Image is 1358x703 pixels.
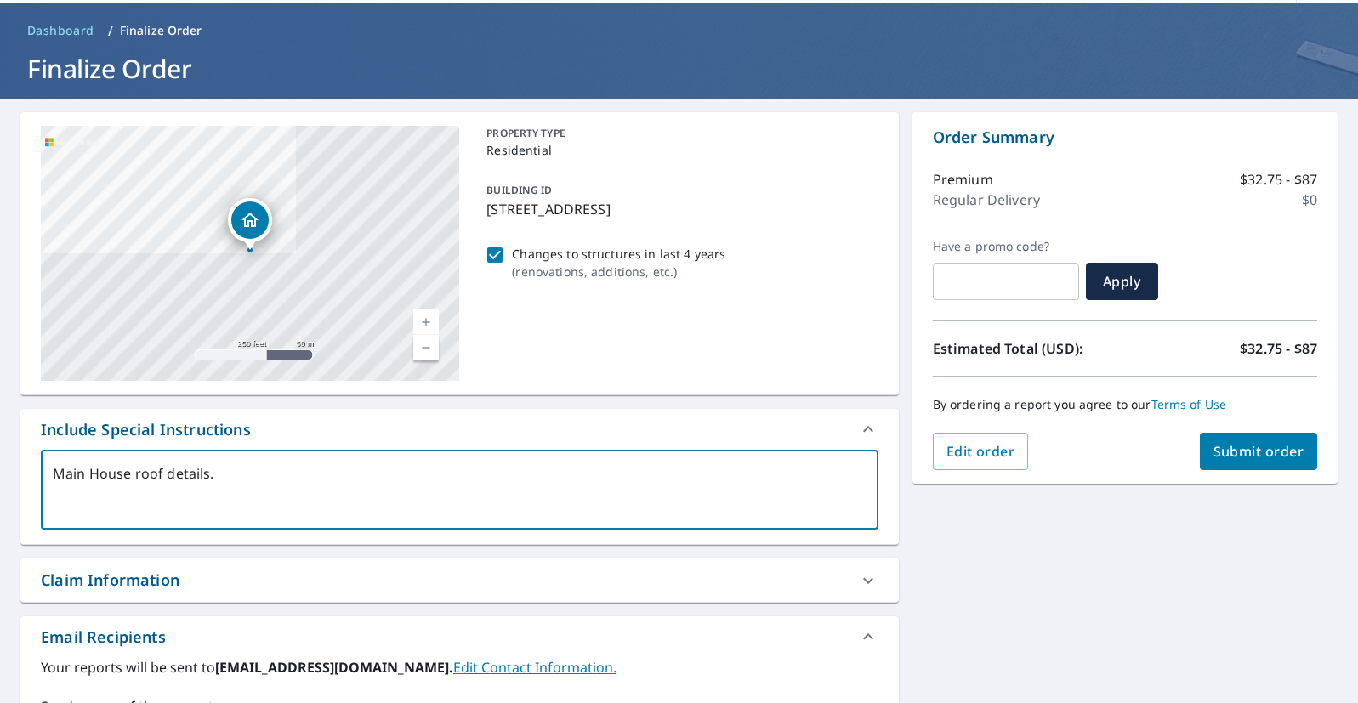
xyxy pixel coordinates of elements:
[120,22,202,39] p: Finalize Order
[933,190,1040,210] p: Regular Delivery
[512,263,725,281] p: ( renovations, additions, etc. )
[41,626,166,649] div: Email Recipients
[1086,263,1158,300] button: Apply
[413,309,439,335] a: Current Level 17, Zoom In
[486,126,871,141] p: PROPERTY TYPE
[20,17,1338,44] nav: breadcrumb
[228,198,272,251] div: Dropped pin, building 1, Residential property, 818 Kingston Rd Baltimore, MD 21212
[53,466,867,514] textarea: Main House roof details.
[512,245,725,263] p: Changes to structures in last 4 years
[41,418,251,441] div: Include Special Instructions
[933,433,1029,470] button: Edit order
[933,338,1125,359] p: Estimated Total (USD):
[946,442,1015,461] span: Edit order
[20,17,101,44] a: Dashboard
[1213,442,1304,461] span: Submit order
[41,569,179,592] div: Claim Information
[933,169,993,190] p: Premium
[20,558,899,602] div: Claim Information
[486,141,871,159] p: Residential
[933,126,1317,149] p: Order Summary
[1240,338,1317,359] p: $32.75 - $87
[1240,169,1317,190] p: $32.75 - $87
[1151,396,1227,412] a: Terms of Use
[20,616,899,657] div: Email Recipients
[486,183,552,197] p: BUILDING ID
[933,397,1317,412] p: By ordering a report you agree to our
[27,22,94,39] span: Dashboard
[453,658,616,677] a: EditContactInfo
[108,20,113,41] li: /
[20,51,1338,86] h1: Finalize Order
[1302,190,1317,210] p: $0
[1099,272,1145,291] span: Apply
[41,657,878,677] label: Your reports will be sent to
[1200,433,1318,470] button: Submit order
[413,335,439,360] a: Current Level 17, Zoom Out
[20,409,899,450] div: Include Special Instructions
[486,199,871,219] p: [STREET_ADDRESS]
[933,239,1079,254] label: Have a promo code?
[215,658,453,677] b: [EMAIL_ADDRESS][DOMAIN_NAME].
